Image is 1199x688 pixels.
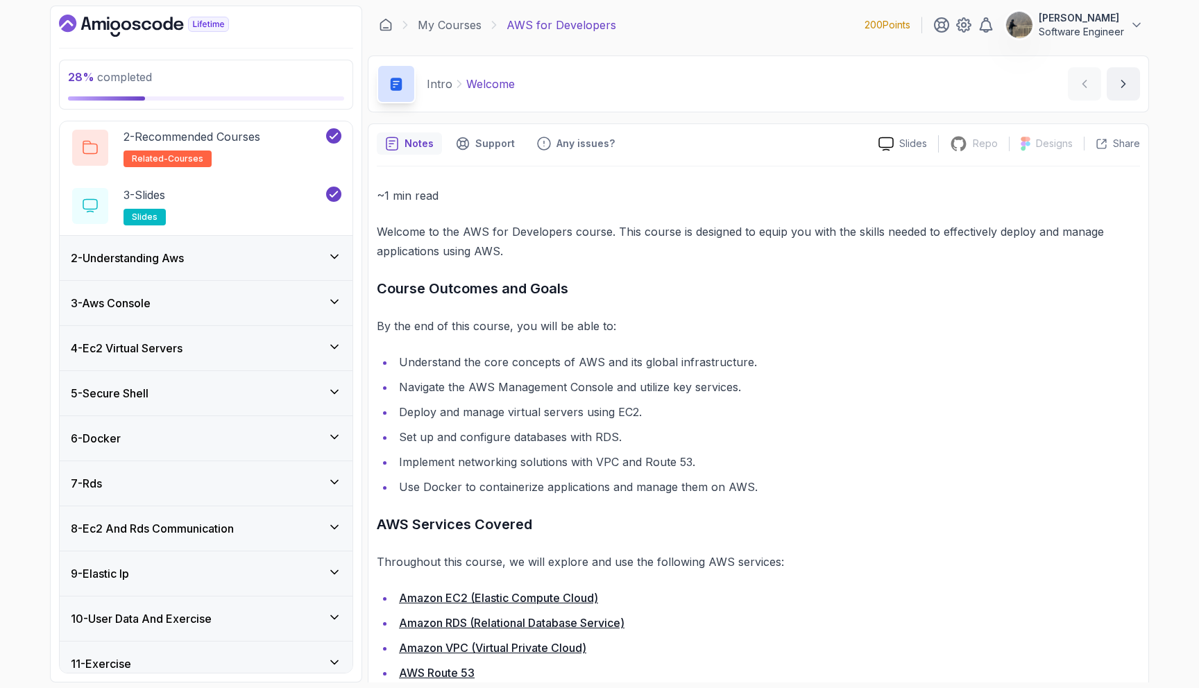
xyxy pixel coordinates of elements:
img: user profile image [1006,12,1032,38]
p: Support [475,137,515,150]
h3: 3 - Aws Console [71,295,151,311]
li: Understand the core concepts of AWS and its global infrastructure. [395,352,1140,372]
span: related-courses [132,153,203,164]
button: 3-Aws Console [60,281,352,325]
button: user profile image[PERSON_NAME]Software Engineer [1005,11,1143,39]
h3: 11 - Exercise [71,655,131,672]
button: 4-Ec2 Virtual Servers [60,326,352,370]
button: 7-Rds [60,461,352,506]
h3: 9 - Elastic Ip [71,565,129,582]
h3: 4 - Ec2 Virtual Servers [71,340,182,356]
button: Feedback button [529,132,623,155]
button: 11-Exercise [60,642,352,686]
span: completed [68,70,152,84]
p: ~1 min read [377,186,1140,205]
button: 5-Secure Shell [60,371,352,415]
li: Deploy and manage virtual servers using EC2. [395,402,1140,422]
h3: 8 - Ec2 And Rds Communication [71,520,234,537]
button: 2-Understanding Aws [60,236,352,280]
button: 2-Recommended Coursesrelated-courses [71,128,341,167]
p: Designs [1036,137,1073,150]
p: [PERSON_NAME] [1039,11,1124,25]
button: Share [1084,137,1140,150]
p: By the end of this course, you will be able to: [377,316,1140,336]
span: slides [132,212,158,223]
p: Slides [899,137,927,150]
li: Set up and configure databases with RDS. [395,427,1140,447]
button: 6-Docker [60,416,352,461]
button: Support button [448,132,523,155]
p: Repo [973,137,998,150]
a: My Courses [418,17,482,33]
button: previous content [1068,67,1101,101]
p: Welcome [466,76,515,92]
button: 10-User Data And Exercise [60,596,352,641]
p: AWS for Developers [507,17,616,33]
h3: 7 - Rds [71,475,102,492]
p: Share [1113,137,1140,150]
a: Amazon VPC (Virtual Private Cloud) [399,641,586,655]
a: Amazon RDS (Relational Database Service) [399,616,624,630]
a: Amazon EC2 (Elastic Compute Cloud) [399,591,598,605]
h3: AWS Services Covered [377,513,1140,535]
h3: 2 - Understanding Aws [71,250,184,266]
button: 3-Slidesslides [71,187,341,225]
p: Any issues? [556,137,615,150]
button: notes button [377,132,442,155]
li: Use Docker to containerize applications and manage them on AWS. [395,477,1140,497]
p: Welcome to the AWS for Developers course. This course is designed to equip you with the skills ne... [377,222,1140,261]
p: Intro [427,76,452,92]
a: Dashboard [59,15,261,37]
h3: Course Outcomes and Goals [377,277,1140,300]
h3: 10 - User Data And Exercise [71,610,212,627]
li: Implement networking solutions with VPC and Route 53. [395,452,1140,472]
button: 8-Ec2 And Rds Communication [60,506,352,551]
a: Dashboard [379,18,393,32]
a: AWS Route 53 [399,666,475,680]
button: next content [1107,67,1140,101]
h3: 6 - Docker [71,430,121,447]
p: 3 - Slides [124,187,165,203]
p: Software Engineer [1039,25,1124,39]
p: 2 - Recommended Courses [124,128,260,145]
li: Navigate the AWS Management Console and utilize key services. [395,377,1140,397]
p: Notes [405,137,434,150]
span: 28 % [68,70,94,84]
h3: 5 - Secure Shell [71,385,148,402]
p: 200 Points [865,18,910,32]
a: Slides [867,137,938,151]
p: Throughout this course, we will explore and use the following AWS services: [377,552,1140,571]
button: 9-Elastic Ip [60,551,352,596]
